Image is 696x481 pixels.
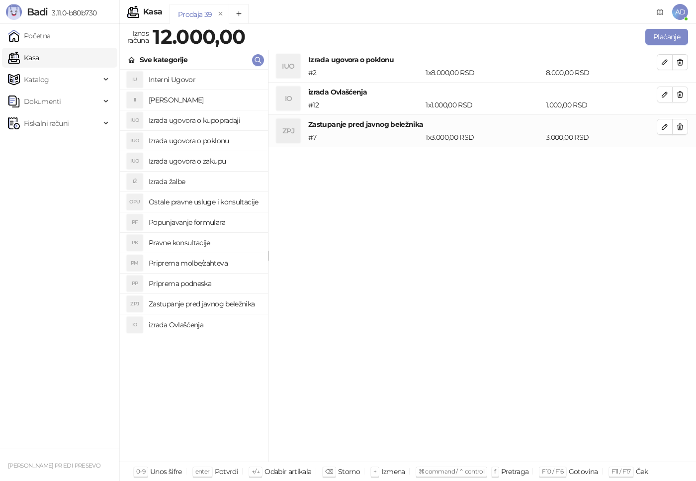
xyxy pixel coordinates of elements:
div: IU [127,72,143,88]
h4: Izrada žalbe [149,174,260,190]
h4: [PERSON_NAME] [149,92,260,108]
div: 1 x 1.000,00 RSD [424,99,544,110]
div: IUO [127,112,143,128]
h4: Izrada ugovora o poklonu [308,54,657,65]
button: Plaćanje [645,29,688,45]
div: Unos šifre [150,465,182,478]
div: Ček [636,465,648,478]
div: Prodaja 39 [178,9,212,20]
span: ⌫ [325,468,333,475]
div: 8.000,00 RSD [544,67,659,78]
span: Katalog [24,70,49,90]
span: F11 / F17 [611,468,631,475]
span: enter [195,468,210,475]
div: Odabir artikala [264,465,311,478]
button: remove [214,10,227,18]
div: Pretraga [501,465,529,478]
h4: Popunjavanje formulara [149,214,260,230]
h4: Priprema podneska [149,276,260,291]
span: Fiskalni računi [24,113,69,133]
div: grid [120,70,268,462]
div: IUO [276,54,300,78]
div: PF [127,214,143,230]
a: Kasa [8,48,39,68]
div: PP [127,276,143,291]
div: PK [127,235,143,251]
div: Storno [338,465,360,478]
div: # 12 [306,99,424,110]
strong: 12.000,00 [153,24,245,49]
span: 3.11.0-b80b730 [48,8,96,17]
h4: Zastupanje pred javnog beležnika [149,296,260,312]
span: AD [672,4,688,20]
h4: Izrada ugovora o zakupu [149,153,260,169]
div: IŽ [127,174,143,190]
span: F10 / F16 [542,468,563,475]
a: Početna [8,26,51,46]
div: # 7 [306,132,424,143]
div: IUO [127,133,143,149]
img: Logo [6,4,22,20]
div: ZPJ [276,119,300,143]
span: Badi [27,6,48,18]
h4: izrada Ovlašćenja [308,87,657,97]
button: Add tab [229,4,249,24]
span: + [373,468,376,475]
h4: Izrada ugovora o poklonu [149,133,260,149]
div: 1 x 8.000,00 RSD [424,67,544,78]
div: II [127,92,143,108]
div: Iznos računa [125,27,151,47]
div: Potvrdi [215,465,239,478]
h4: Priprema molbe/zahteva [149,255,260,271]
div: Sve kategorije [140,54,187,65]
div: # 2 [306,67,424,78]
span: ⌘ command / ⌃ control [419,468,485,475]
h4: Zastupanje pred javnog beležnika [308,119,657,130]
h4: Ostale pravne usluge i konsultacije [149,194,260,210]
div: 3.000,00 RSD [544,132,659,143]
span: Dokumenti [24,92,61,111]
div: IO [127,317,143,333]
a: Dokumentacija [652,4,668,20]
span: 0-9 [136,468,145,475]
div: 1.000,00 RSD [544,99,659,110]
div: PM [127,255,143,271]
div: Gotovina [569,465,598,478]
h4: Interni Ugovor [149,72,260,88]
div: Kasa [143,8,162,16]
h4: Izrada ugovora o kupopradaji [149,112,260,128]
span: ↑/↓ [252,468,260,475]
div: Izmena [381,465,405,478]
h4: Pravne konsultacije [149,235,260,251]
small: [PERSON_NAME] PR EDI PRESEVO [8,462,100,469]
span: f [494,468,496,475]
div: 1 x 3.000,00 RSD [424,132,544,143]
h4: izrada Ovlašćenja [149,317,260,333]
div: IUO [127,153,143,169]
div: IO [276,87,300,110]
div: ZPJ [127,296,143,312]
div: OPU [127,194,143,210]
